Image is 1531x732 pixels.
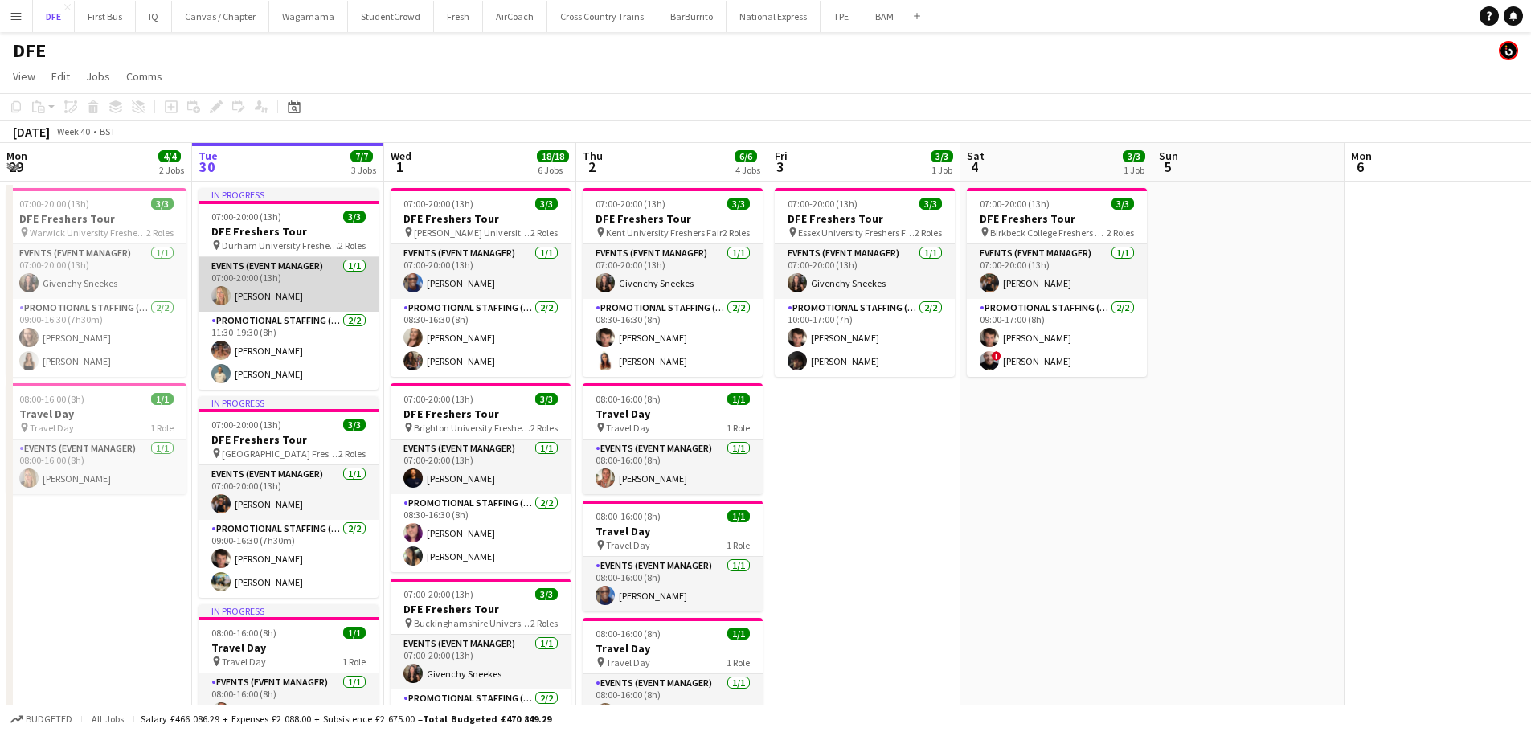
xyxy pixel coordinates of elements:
div: 08:00-16:00 (8h)1/1Travel Day Travel Day1 RoleEvents (Event Manager)1/108:00-16:00 (8h)[PERSON_NAME] [6,383,186,494]
h3: Travel Day [6,407,186,421]
button: Budgeted [8,710,75,728]
button: National Express [727,1,821,32]
span: 3/3 [919,198,942,210]
app-job-card: 07:00-20:00 (13h)3/3DFE Freshers Tour Birkbeck College Freshers Fair2 RolesEvents (Event Manager)... [967,188,1147,377]
span: Budgeted [26,714,72,725]
span: 29 [4,157,27,176]
app-card-role: Promotional Staffing (Brand Ambassadors)2/209:00-16:30 (7h30m)[PERSON_NAME][PERSON_NAME] [199,520,379,598]
span: Mon [1351,149,1372,163]
span: 08:00-16:00 (8h) [596,393,661,405]
app-job-card: In progress08:00-16:00 (8h)1/1Travel Day Travel Day1 RoleEvents (Event Manager)1/108:00-16:00 (8h... [199,604,379,728]
h3: DFE Freshers Tour [199,432,379,447]
button: AirCoach [483,1,547,32]
span: 3/3 [1111,198,1134,210]
app-card-role: Promotional Staffing (Brand Ambassadors)2/210:00-17:00 (7h)[PERSON_NAME][PERSON_NAME] [775,299,955,377]
span: 3/3 [931,150,953,162]
span: 3/3 [151,198,174,210]
app-card-role: Promotional Staffing (Brand Ambassadors)2/209:00-16:30 (7h30m)[PERSON_NAME][PERSON_NAME] [6,299,186,377]
span: Sun [1159,149,1178,163]
app-card-role: Promotional Staffing (Brand Ambassadors)2/208:30-16:30 (8h)[PERSON_NAME][PERSON_NAME] [583,299,763,377]
span: Birkbeck College Freshers Fair [990,227,1107,239]
span: 6 [1349,157,1372,176]
div: 1 Job [1124,164,1144,176]
h3: DFE Freshers Tour [199,224,379,239]
h3: Travel Day [583,641,763,656]
span: 2 Roles [338,239,366,251]
app-card-role: Events (Event Manager)1/108:00-16:00 (8h)[PERSON_NAME] [6,440,186,494]
div: 08:00-16:00 (8h)1/1Travel Day Travel Day1 RoleEvents (Event Manager)1/108:00-16:00 (8h)[PERSON_NAME] [583,383,763,494]
app-card-role: Events (Event Manager)1/107:00-20:00 (13h)[PERSON_NAME] [391,440,571,494]
span: Tue [199,149,218,163]
app-user-avatar: Tim Bodenham [1499,41,1518,60]
span: Travel Day [606,539,650,551]
a: Edit [45,66,76,87]
span: 1 [388,157,411,176]
span: 1 Role [727,656,750,669]
span: 07:00-20:00 (13h) [403,393,473,405]
span: 2 Roles [1107,227,1134,239]
app-job-card: 07:00-20:00 (13h)3/3DFE Freshers Tour [PERSON_NAME] University Freshers Fair2 RolesEvents (Event ... [391,188,571,377]
span: 07:00-20:00 (13h) [211,419,281,431]
a: View [6,66,42,87]
h3: DFE Freshers Tour [775,211,955,226]
h3: DFE Freshers Tour [391,211,571,226]
button: TPE [821,1,862,32]
span: 4 [964,157,985,176]
app-card-role: Events (Event Manager)1/107:00-20:00 (13h)Givenchy Sneekes [583,244,763,299]
span: 7/7 [350,150,373,162]
span: 3/3 [343,211,366,223]
div: 4 Jobs [735,164,760,176]
span: Fri [775,149,788,163]
span: 6/6 [735,150,757,162]
span: 07:00-20:00 (13h) [788,198,858,210]
button: First Bus [75,1,136,32]
span: 1/1 [343,627,366,639]
h3: Travel Day [583,407,763,421]
div: [DATE] [13,124,50,140]
h3: DFE Freshers Tour [391,602,571,616]
span: 3/3 [535,588,558,600]
span: Week 40 [53,125,93,137]
span: 07:00-20:00 (13h) [211,211,281,223]
span: Brighton University Freshers Fair [414,422,530,434]
span: 07:00-20:00 (13h) [403,588,473,600]
div: In progress [199,604,379,617]
span: 1/1 [727,628,750,640]
app-card-role: Events (Event Manager)1/108:00-16:00 (8h)[PERSON_NAME] [199,673,379,728]
div: 6 Jobs [538,164,568,176]
span: 18/18 [537,150,569,162]
app-card-role: Events (Event Manager)1/107:00-20:00 (13h)[PERSON_NAME] [391,244,571,299]
app-card-role: Promotional Staffing (Brand Ambassadors)2/208:30-16:30 (8h)[PERSON_NAME][PERSON_NAME] [391,299,571,377]
button: BAM [862,1,907,32]
app-job-card: In progress07:00-20:00 (13h)3/3DFE Freshers Tour Durham University Freshers Fair2 RolesEvents (Ev... [199,188,379,390]
span: 1 Role [150,422,174,434]
app-job-card: 07:00-20:00 (13h)3/3DFE Freshers Tour Warwick University Freshers Fair2 RolesEvents (Event Manage... [6,188,186,377]
span: ! [992,351,1001,361]
app-job-card: 07:00-20:00 (13h)3/3DFE Freshers Tour Kent University Freshers Fair2 RolesEvents (Event Manager)1... [583,188,763,377]
div: 08:00-16:00 (8h)1/1Travel Day Travel Day1 RoleEvents (Event Manager)1/108:00-16:00 (8h)[PERSON_NAME] [583,618,763,729]
span: 3/3 [727,198,750,210]
span: 2 Roles [530,617,558,629]
button: Canvas / Chapter [172,1,269,32]
div: In progress [199,188,379,201]
span: Durham University Freshers Fair [222,239,338,251]
span: 1/1 [151,393,174,405]
span: 3/3 [1123,150,1145,162]
span: 1/1 [727,510,750,522]
span: [PERSON_NAME] University Freshers Fair [414,227,530,239]
app-job-card: 07:00-20:00 (13h)3/3DFE Freshers Tour Brighton University Freshers Fair2 RolesEvents (Event Manag... [391,383,571,572]
h3: DFE Freshers Tour [6,211,186,226]
span: 2 Roles [723,227,750,239]
div: 07:00-20:00 (13h)3/3DFE Freshers Tour Essex University Freshers Fair2 RolesEvents (Event Manager)... [775,188,955,377]
span: Travel Day [222,656,266,668]
span: Travel Day [606,422,650,434]
span: Sat [967,149,985,163]
h3: Travel Day [583,524,763,538]
button: StudentCrowd [348,1,434,32]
